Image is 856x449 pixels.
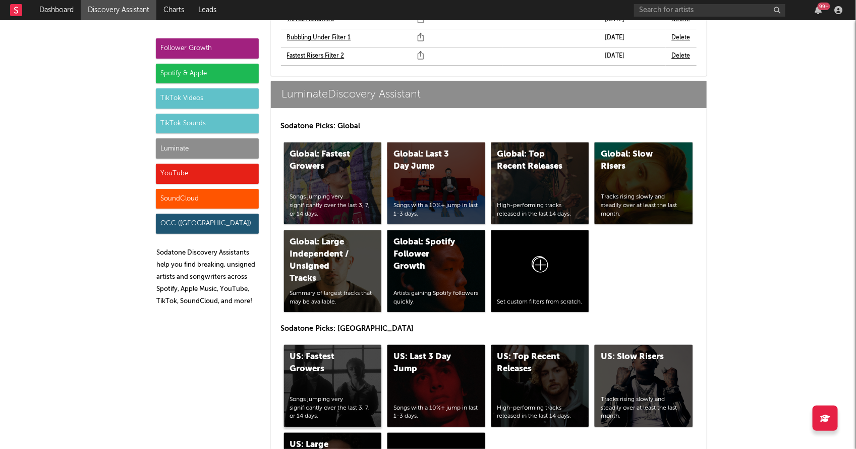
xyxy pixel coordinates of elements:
[156,38,259,59] div: Follower Growth
[491,230,589,312] a: Set custom filters from scratch.
[290,236,359,285] div: Global: Large Independent / Unsigned Tracks
[595,142,693,224] a: Global: Slow RisersTracks rising slowly and steadily over at least the last month.
[393,202,479,219] div: Songs with a 10%+ jump in last 1-3 days.
[497,298,583,307] div: Set custom filters from scratch.
[634,4,785,17] input: Search for artists
[393,404,479,421] div: Songs with a 10%+ jump in last 1-3 days.
[271,81,707,108] a: LuminateDiscovery Assistant
[497,202,583,219] div: High-performing tracks released in the last 14 days.
[497,351,566,375] div: US: Top Recent Releases
[284,345,382,427] a: US: Fastest GrowersSongs jumping very significantly over the last 3, 7, or 14 days.
[287,50,345,62] a: Fastest Risers Filter 2
[290,289,376,307] div: Summary of largest tracks that may be available.
[497,148,566,173] div: Global: Top Recent Releases
[497,404,583,421] div: High-performing tracks released in the last 14 days.
[290,148,359,173] div: Global: Fastest Growers
[666,29,697,47] td: Delete
[393,351,462,375] div: US: Last 3 Day Jump
[393,236,462,273] div: Global: Spotify Follower Growth
[491,142,589,224] a: Global: Top Recent ReleasesHigh-performing tracks released in the last 14 days.
[387,230,485,312] a: Global: Spotify Follower GrowthArtists gaining Spotify followers quickly.
[599,29,666,47] td: [DATE]
[287,32,351,44] a: Bubbling Under Filter 1
[595,345,693,427] a: US: Slow RisersTracks rising slowly and steadily over at least the last month.
[601,148,669,173] div: Global: Slow Risers
[284,142,382,224] a: Global: Fastest GrowersSongs jumping very significantly over the last 3, 7, or 14 days.
[156,114,259,134] div: TikTok Sounds
[156,88,259,109] div: TikTok Videos
[815,6,822,14] button: 99+
[156,164,259,184] div: YouTube
[666,47,697,65] td: Delete
[281,120,697,132] p: Sodatone Picks: Global
[156,138,259,159] div: Luminate
[387,345,485,427] a: US: Last 3 Day JumpSongs with a 10%+ jump in last 1-3 days.
[601,395,687,421] div: Tracks rising slowly and steadily over at least the last month.
[156,64,259,84] div: Spotify & Apple
[156,214,259,234] div: OCC ([GEOGRAPHIC_DATA])
[290,351,359,375] div: US: Fastest Growers
[157,247,259,308] p: Sodatone Discovery Assistants help you find breaking, unsigned artists and songwriters across Spo...
[290,395,376,421] div: Songs jumping very significantly over the last 3, 7, or 14 days.
[387,142,485,224] a: Global: Last 3 Day JumpSongs with a 10%+ jump in last 1-3 days.
[393,289,479,307] div: Artists gaining Spotify followers quickly.
[601,351,669,363] div: US: Slow Risers
[284,230,382,312] a: Global: Large Independent / Unsigned TracksSummary of largest tracks that may be available.
[601,193,687,218] div: Tracks rising slowly and steadily over at least the last month.
[818,3,830,10] div: 99 +
[290,193,376,218] div: Songs jumping very significantly over the last 3, 7, or 14 days.
[156,189,259,209] div: SoundCloud
[281,323,697,335] p: Sodatone Picks: [GEOGRAPHIC_DATA]
[491,345,589,427] a: US: Top Recent ReleasesHigh-performing tracks released in the last 14 days.
[393,148,462,173] div: Global: Last 3 Day Jump
[599,47,666,65] td: [DATE]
